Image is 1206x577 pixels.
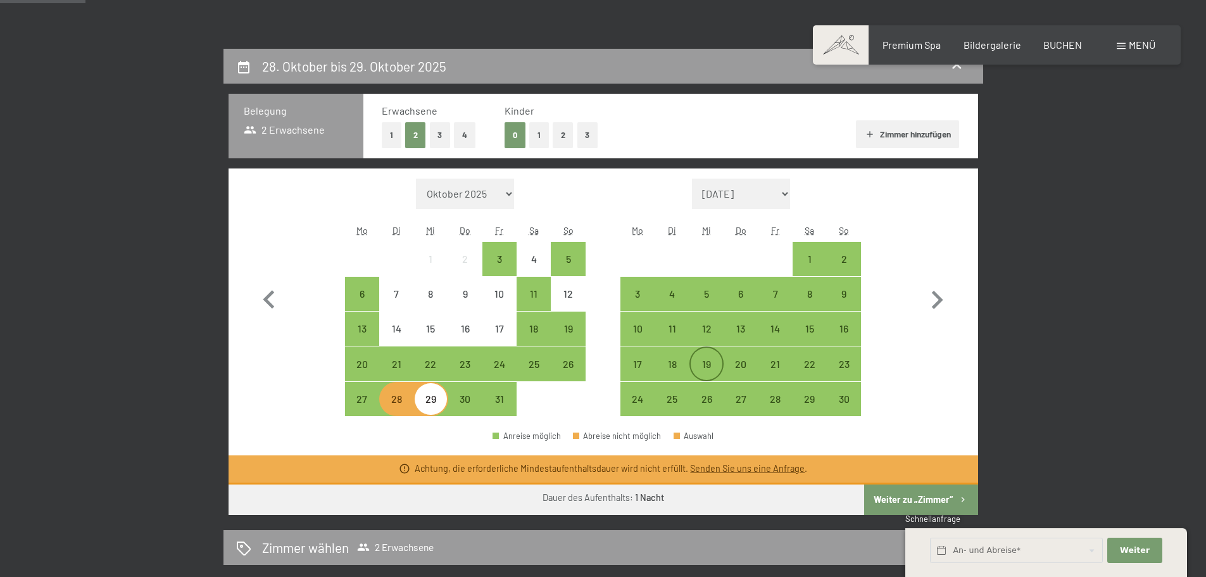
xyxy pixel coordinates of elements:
[793,277,827,311] div: Anreise möglich
[448,382,482,416] div: Thu Oct 30 2025
[448,346,482,381] div: Anreise möglich
[793,242,827,276] div: Sat Nov 01 2025
[1120,545,1150,556] span: Weiter
[1107,538,1162,564] button: Weiter
[690,463,805,474] a: Senden Sie uns eine Anfrage
[856,120,959,148] button: Zimmer hinzufügen
[551,346,585,381] div: Sun Oct 26 2025
[415,359,446,391] div: 22
[827,312,861,346] div: Anreise möglich
[448,312,482,346] div: Thu Oct 16 2025
[724,277,758,311] div: Anreise möglich
[758,312,792,346] div: Fri Nov 14 2025
[771,225,779,236] abbr: Freitag
[620,277,655,311] div: Mon Nov 03 2025
[484,254,515,286] div: 3
[518,324,550,355] div: 18
[632,225,643,236] abbr: Montag
[448,382,482,416] div: Anreise möglich
[454,122,475,148] button: 4
[518,289,550,320] div: 11
[517,242,551,276] div: Anreise nicht möglich
[656,324,688,355] div: 11
[827,312,861,346] div: Sun Nov 16 2025
[724,277,758,311] div: Thu Nov 06 2025
[656,359,688,391] div: 18
[725,324,757,355] div: 13
[689,312,724,346] div: Anreise möglich
[828,254,860,286] div: 2
[655,312,689,346] div: Anreise möglich
[553,122,574,148] button: 2
[430,122,451,148] button: 3
[517,277,551,311] div: Anreise möglich
[262,538,349,557] h2: Zimmer wählen
[620,382,655,416] div: Mon Nov 24 2025
[529,122,549,148] button: 1
[689,277,724,311] div: Wed Nov 05 2025
[656,289,688,320] div: 4
[551,242,585,276] div: Sun Oct 05 2025
[793,382,827,416] div: Anreise möglich
[552,289,584,320] div: 12
[758,382,792,416] div: Anreise möglich
[484,359,515,391] div: 24
[484,289,515,320] div: 10
[517,346,551,381] div: Sat Oct 25 2025
[380,394,412,426] div: 28
[482,346,517,381] div: Anreise möglich
[251,179,287,417] button: Vorheriger Monat
[518,359,550,391] div: 25
[724,382,758,416] div: Anreise möglich
[793,277,827,311] div: Sat Nov 08 2025
[794,289,826,320] div: 8
[725,359,757,391] div: 20
[543,491,664,504] div: Dauer des Aufenthalts:
[413,382,448,416] div: Anreise möglich
[655,277,689,311] div: Tue Nov 04 2025
[345,382,379,416] div: Mon Oct 27 2025
[413,382,448,416] div: Wed Oct 29 2025
[1129,39,1155,51] span: Menü
[759,324,791,355] div: 14
[413,346,448,381] div: Wed Oct 22 2025
[484,394,515,426] div: 31
[448,277,482,311] div: Thu Oct 09 2025
[345,277,379,311] div: Anreise möglich
[551,277,585,311] div: Sun Oct 12 2025
[828,324,860,355] div: 16
[448,312,482,346] div: Anreise nicht möglich
[827,277,861,311] div: Anreise möglich
[668,225,676,236] abbr: Dienstag
[482,346,517,381] div: Fri Oct 24 2025
[382,105,437,117] span: Erwachsene
[883,39,941,51] a: Premium Spa
[691,289,722,320] div: 5
[345,312,379,346] div: Anreise möglich
[655,312,689,346] div: Tue Nov 11 2025
[793,346,827,381] div: Anreise möglich
[573,432,662,440] div: Abreise nicht möglich
[827,242,861,276] div: Sun Nov 02 2025
[552,254,584,286] div: 5
[460,225,470,236] abbr: Donnerstag
[505,105,534,117] span: Kinder
[380,359,412,391] div: 21
[635,492,664,503] b: 1 Nacht
[517,312,551,346] div: Anreise möglich
[655,277,689,311] div: Anreise möglich
[793,382,827,416] div: Sat Nov 29 2025
[495,225,503,236] abbr: Freitag
[691,394,722,426] div: 26
[702,225,711,236] abbr: Mittwoch
[689,346,724,381] div: Anreise möglich
[828,359,860,391] div: 23
[379,346,413,381] div: Anreise möglich
[552,359,584,391] div: 26
[1043,39,1082,51] span: BUCHEN
[622,289,653,320] div: 3
[379,312,413,346] div: Tue Oct 14 2025
[620,312,655,346] div: Mon Nov 10 2025
[448,277,482,311] div: Anreise nicht möglich
[448,242,482,276] div: Thu Oct 02 2025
